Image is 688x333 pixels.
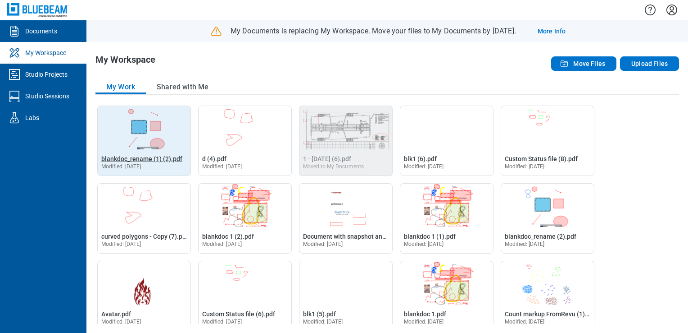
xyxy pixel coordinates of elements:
[202,319,242,325] span: Modified: [DATE]
[198,261,292,331] div: Open Custom Status file (6).pdf in Editor
[551,56,616,71] button: Move Files
[400,106,493,176] div: Open blk1 (6).pdf in Editor
[303,233,439,240] span: Document with snapshot and stamp markup.pdf
[7,67,22,82] svg: Studio Projects
[400,261,493,331] div: Open blankdoc 1.pdf in Editor
[202,155,226,162] span: d (4).pdf
[25,92,69,101] div: Studio Sessions
[404,319,444,325] span: Modified: [DATE]
[146,80,219,94] button: Shared with Me
[299,106,392,149] img: 1 - 12.7.2020 (6).pdf
[101,233,188,240] span: curved polygons - Copy (7).pdf
[7,3,68,16] img: Bluebeam, Inc.
[97,106,191,176] div: Open blankdoc_rename (1) (2).pdf in Editor
[199,106,291,149] img: d (4).pdf
[97,261,191,331] div: Open Avatar.pdf in Editor
[202,310,275,318] span: Custom Status file (6).pdf
[299,184,392,227] img: Document with snapshot and stamp markup.pdf
[303,310,336,318] span: blk1 (5).pdf
[97,183,191,254] div: Open curved polygons - Copy (7).pdf in Editor
[505,233,576,240] span: blankdoc_rename (2).pdf
[101,319,141,325] span: Modified: [DATE]
[501,106,594,149] img: Custom Status file (8).pdf
[505,310,596,318] span: Count markup FromRevu (1).pdf
[25,27,57,36] div: Documents
[400,106,493,149] img: blk1 (6).pdf
[665,2,679,18] button: Settings
[505,163,545,170] span: Modified: [DATE]
[303,155,351,162] span: 1 - [DATE] (6).pdf
[199,261,291,305] img: Custom Status file (6).pdf
[299,183,393,254] div: Open Document with snapshot and stamp markup.pdf in Editor
[299,106,393,176] div: 1 - 12.7.2020 (6).pdf
[101,155,182,162] span: blankdoc_rename (1) (2).pdf
[303,155,364,170] a: Moved to My Documents
[505,241,545,247] span: Modified: [DATE]
[538,27,566,36] a: More Info
[231,26,516,36] p: My Documents is replacing My Workspace. Move your files to My Documents by [DATE].
[98,261,190,305] img: Avatar.pdf
[303,241,343,247] span: Modified: [DATE]
[404,163,444,170] span: Modified: [DATE]
[404,155,437,162] span: blk1 (6).pdf
[501,261,594,331] div: Open Count markup FromRevu (1).pdf in Editor
[404,241,444,247] span: Modified: [DATE]
[501,184,594,227] img: blankdoc_rename (2).pdf
[501,261,594,305] img: Count markup FromRevu (1).pdf
[7,89,22,103] svg: Studio Sessions
[620,56,679,71] button: Upload Files
[505,319,545,325] span: Modified: [DATE]
[98,106,190,149] img: blankdoc_rename (1) (2).pdf
[25,113,39,122] div: Labs
[7,24,22,38] svg: Documents
[199,184,291,227] img: blankdoc 1 (2).pdf
[25,70,68,79] div: Studio Projects
[303,319,343,325] span: Modified: [DATE]
[7,111,22,125] svg: Labs
[501,106,594,176] div: Open Custom Status file (8).pdf in Editor
[400,184,493,227] img: blankdoc 1 (1).pdf
[299,261,393,331] div: Open blk1 (5).pdf in Editor
[404,310,446,318] span: blankdoc 1.pdf
[400,261,493,305] img: blankdoc 1.pdf
[95,55,155,69] h1: My Workspace
[101,241,141,247] span: Modified: [DATE]
[198,106,292,176] div: Open d (4).pdf in Editor
[101,163,141,170] span: Modified: [DATE]
[95,80,146,94] button: My Work
[25,48,66,57] div: My Workspace
[404,233,456,240] span: blankdoc 1 (1).pdf
[501,183,594,254] div: Open blankdoc_rename (2).pdf in Editor
[400,183,493,254] div: Open blankdoc 1 (1).pdf in Editor
[202,163,242,170] span: Modified: [DATE]
[505,155,578,162] span: Custom Status file (8).pdf
[303,163,364,170] div: Moved to My Documents
[98,184,190,227] img: curved polygons - Copy (7).pdf
[202,241,242,247] span: Modified: [DATE]
[7,46,22,60] svg: My Workspace
[202,233,254,240] span: blankdoc 1 (2).pdf
[573,59,605,68] span: Move Files
[198,183,292,254] div: Open blankdoc 1 (2).pdf in Editor
[299,261,392,305] img: blk1 (5).pdf
[101,310,131,318] span: Avatar.pdf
